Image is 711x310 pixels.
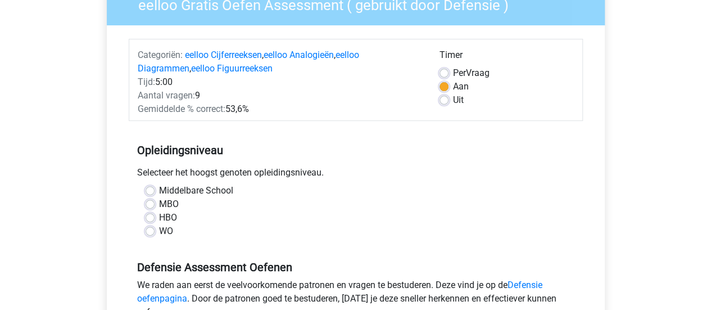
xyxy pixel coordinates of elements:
div: 53,6% [129,102,431,116]
div: Selecteer het hoogst genoten opleidingsniveau. [129,166,583,184]
span: Per [453,68,466,78]
h5: Opleidingsniveau [137,139,574,161]
label: Vraag [453,66,490,80]
div: Timer [440,48,574,66]
label: HBO [159,211,177,224]
label: Middelbare School [159,184,233,197]
label: WO [159,224,173,238]
div: , , , [129,48,431,75]
span: Aantal vragen: [138,90,195,101]
label: Uit [453,93,464,107]
a: eelloo Cijferreeksen [185,50,262,60]
label: MBO [159,197,179,211]
label: Aan [453,80,469,93]
a: eelloo Analogieën [264,50,334,60]
span: Tijd: [138,77,155,87]
div: 9 [129,89,431,102]
a: eelloo Figuurreeksen [191,63,273,74]
div: 5:00 [129,75,431,89]
h5: Defensie Assessment Oefenen [137,260,574,274]
span: Gemiddelde % correct: [138,104,225,114]
span: Categoriën: [138,50,183,60]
